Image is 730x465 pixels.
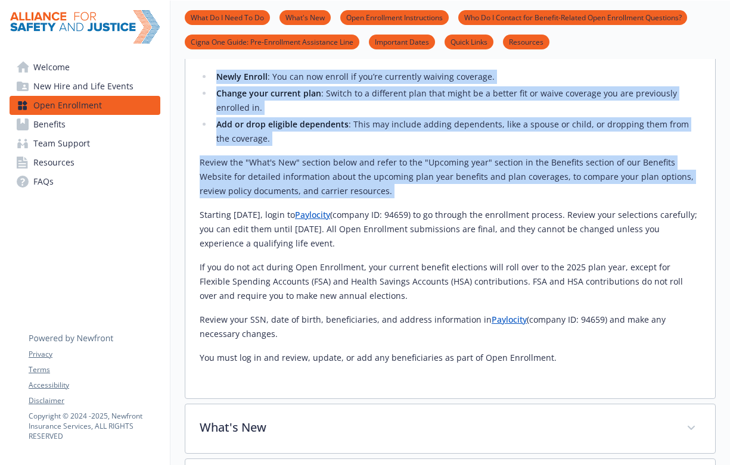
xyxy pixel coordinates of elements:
[33,77,133,96] span: New Hire and Life Events
[29,349,160,360] a: Privacy
[340,11,449,23] a: Open Enrollment Instructions
[10,96,160,115] a: Open Enrollment
[369,36,435,47] a: Important Dates
[185,11,270,23] a: What Do I Need To Do
[213,70,701,84] li: : You can now enroll if you’re currently waiving coverage.
[503,36,549,47] a: Resources
[33,58,70,77] span: Welcome
[33,134,90,153] span: Team Support
[10,134,160,153] a: Team Support
[29,380,160,391] a: Accessibility
[216,71,268,82] strong: Newly Enroll
[10,115,160,134] a: Benefits
[185,36,359,47] a: Cigna One Guide: Pre-Enrollment Assistance Line
[10,172,160,191] a: FAQs
[213,86,701,115] li: : Switch to a different plan that might be a better fit or waive coverage you are previously enro...
[29,411,160,441] p: Copyright © 2024 - 2025 , Newfront Insurance Services, ALL RIGHTS RESERVED
[33,96,102,115] span: Open Enrollment
[200,260,701,303] p: If you do not act during Open Enrollment, your current benefit elections will roll over to the 20...
[445,36,493,47] a: Quick Links
[492,314,527,325] a: Paylocity
[33,115,66,134] span: Benefits
[200,419,672,436] p: What's New
[200,208,701,251] p: Starting [DATE], login to (company ID: 94659) to go through the enrollment process. Review your s...
[33,153,74,172] span: Resources
[458,11,687,23] a: Who Do I Contact for Benefit-Related Open Enrollment Questions?
[10,77,160,96] a: New Hire and Life Events
[295,209,330,220] a: Paylocity
[279,11,331,23] a: What's New
[213,117,701,146] li: : This may include adding dependents, like a spouse or child, or dropping them from the coverage.
[10,58,160,77] a: Welcome
[33,172,54,191] span: FAQs
[185,404,715,453] div: What's New
[216,118,349,130] strong: Add or drop eligible dependents
[200,351,701,365] p: You must log in and review, update, or add any beneficiaries as part of Open Enrollment.
[216,88,321,99] strong: Change your current plan
[200,155,701,198] p: Review the "What's New" section below and refer to the "Upcoming year" section in the Benefits se...
[29,395,160,406] a: Disclaimer
[200,313,701,341] p: Review your SSN, date of birth, beneficiaries, and address information in (company ID: 94659) and...
[10,153,160,172] a: Resources
[29,364,160,375] a: Terms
